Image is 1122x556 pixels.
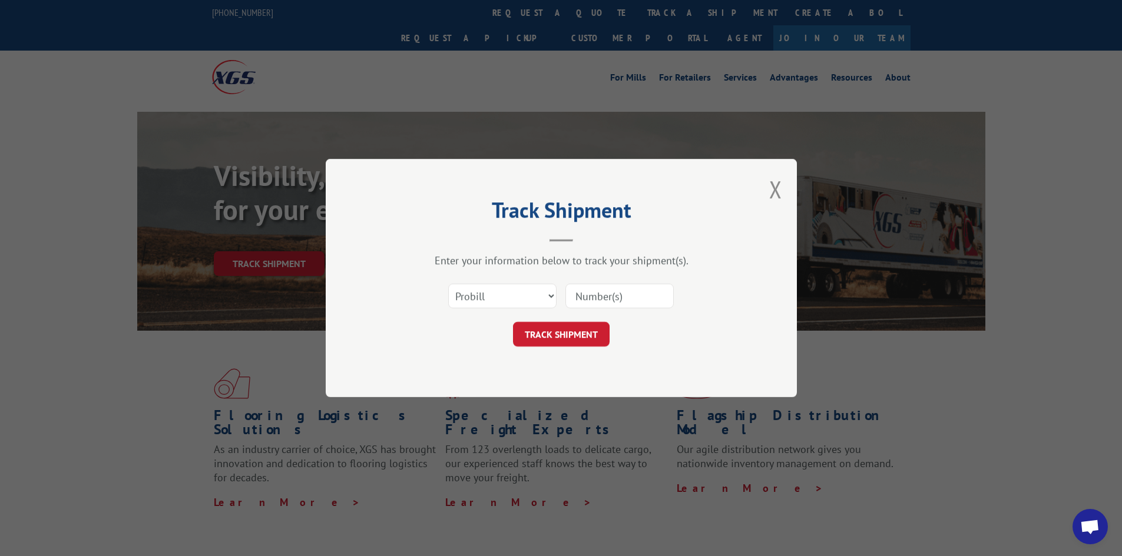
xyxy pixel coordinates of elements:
div: Open chat [1073,509,1108,544]
button: Close modal [769,174,782,205]
input: Number(s) [565,284,674,308]
div: Enter your information below to track your shipment(s). [385,254,738,267]
button: TRACK SHIPMENT [513,322,610,347]
h2: Track Shipment [385,202,738,224]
